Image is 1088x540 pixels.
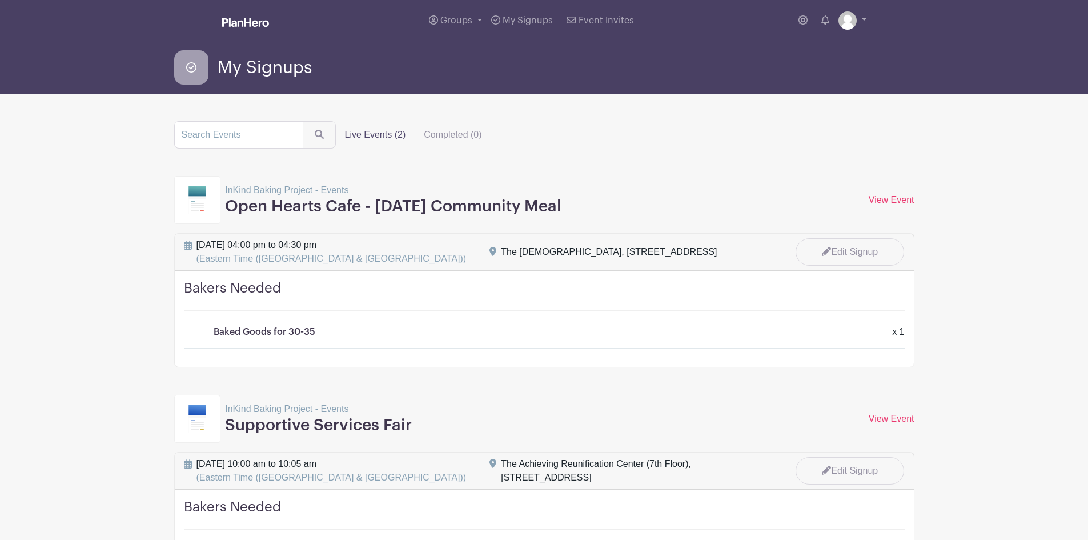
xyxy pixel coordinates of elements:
div: x 1 [885,325,911,339]
div: filters [336,123,491,146]
p: Baked Goods for 30-35 [214,325,315,339]
label: Completed (0) [415,123,491,146]
span: My Signups [218,58,312,77]
span: (Eastern Time ([GEOGRAPHIC_DATA] & [GEOGRAPHIC_DATA])) [196,254,467,263]
h3: Open Hearts Cafe - [DATE] Community Meal [225,197,561,217]
div: The Achieving Reunification Center (7th Floor), [STREET_ADDRESS] [501,457,773,485]
span: Event Invites [579,16,634,25]
a: View Event [869,414,914,423]
div: The [DEMOGRAPHIC_DATA], [STREET_ADDRESS] [501,245,717,259]
span: [DATE] 10:00 am to 10:05 am [196,457,467,485]
span: (Eastern Time ([GEOGRAPHIC_DATA] & [GEOGRAPHIC_DATA])) [196,473,467,482]
span: Groups [440,16,472,25]
a: Edit Signup [796,457,904,485]
h4: Bakers Needed [184,280,905,311]
img: template6-b34d95829ae2010144f418b938b15ae2b5120328665792fd4f9f1ea091e5a729.svg [188,186,207,214]
h4: Bakers Needed [184,499,905,530]
h3: Supportive Services Fair [225,416,412,435]
img: template9-63edcacfaf2fb6570c2d519c84fe92c0a60f82f14013cd3b098e25ecaaffc40c.svg [188,405,207,433]
p: InKind Baking Project - Events [225,402,412,416]
img: default-ce2991bfa6775e67f084385cd625a349d9dcbb7a52a09fb2fda1e96e2d18dcdb.png [838,11,857,30]
a: View Event [869,195,914,205]
span: [DATE] 04:00 pm to 04:30 pm [196,238,467,266]
p: InKind Baking Project - Events [225,183,561,197]
img: logo_white-6c42ec7e38ccf1d336a20a19083b03d10ae64f83f12c07503d8b9e83406b4c7d.svg [222,18,269,27]
a: Edit Signup [796,238,904,266]
input: Search Events [174,121,303,149]
span: My Signups [503,16,553,25]
label: Live Events (2) [336,123,415,146]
